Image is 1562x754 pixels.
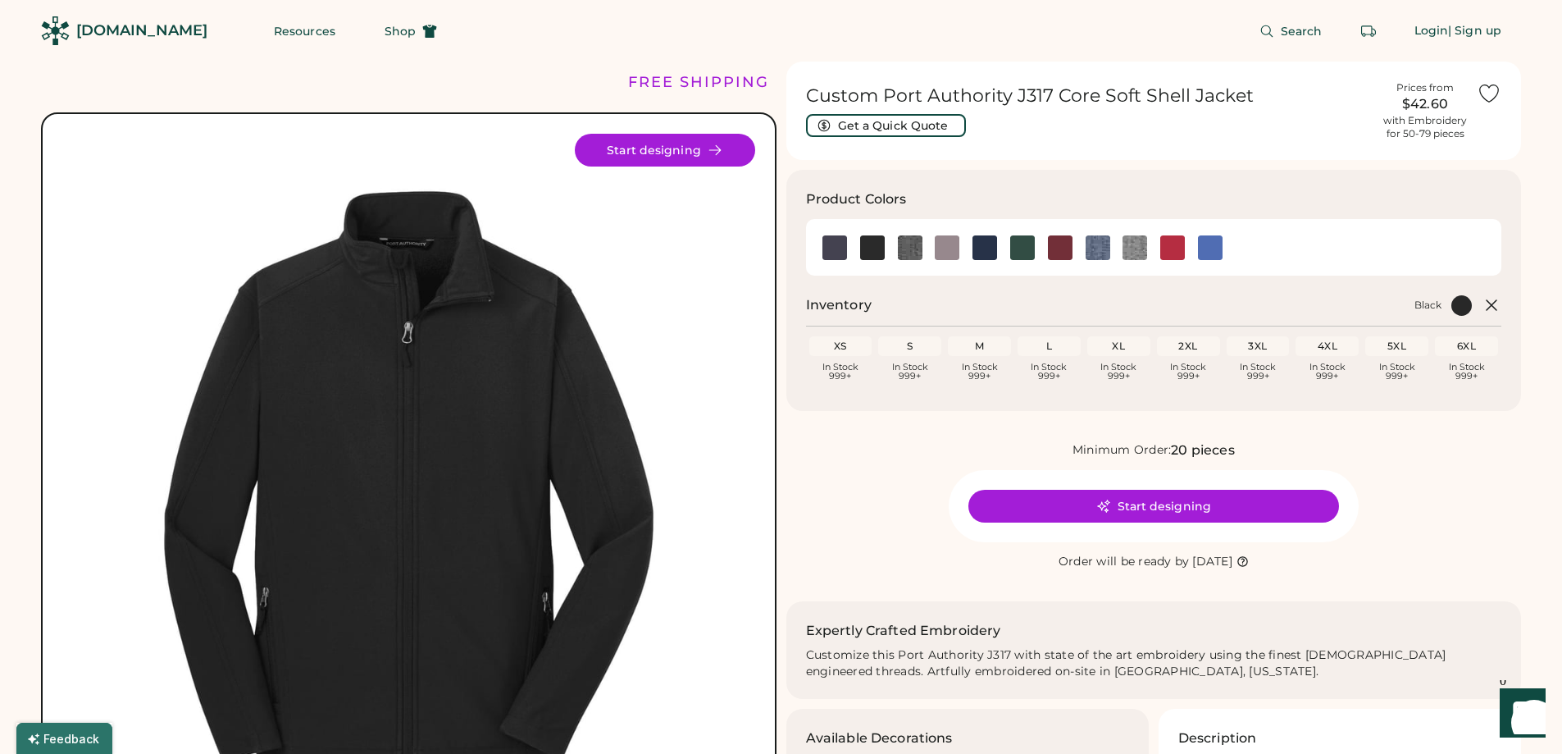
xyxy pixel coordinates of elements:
[968,490,1339,523] button: Start designing
[1021,363,1077,381] div: In Stock 999+
[1396,81,1454,94] div: Prices from
[1160,235,1185,260] img: Rich Red Swatch Image
[1438,340,1495,353] div: 6XL
[813,340,869,353] div: XS
[881,340,938,353] div: S
[1048,235,1072,260] img: Maroon Swatch Image
[972,235,997,260] img: Dress Blue Navy Swatch Image
[1091,340,1147,353] div: XL
[1383,94,1467,114] div: $42.60
[1048,235,1072,260] div: Maroon
[806,621,1001,641] h2: Expertly Crafted Embroidery
[806,647,1502,680] div: Customize this Port Authority J317 with state of the art embroidery using the finest [DEMOGRAPHIC...
[1010,235,1035,260] img: Forest Green Swatch Image
[951,340,1008,353] div: M
[806,190,907,209] h3: Product Colors
[881,363,938,381] div: In Stock 999+
[1281,25,1323,37] span: Search
[1352,15,1385,48] button: Retrieve an order
[76,21,207,41] div: [DOMAIN_NAME]
[822,235,847,260] img: Battleship Grey Swatch Image
[860,235,885,260] div: Black
[1160,363,1217,381] div: In Stock 999+
[1192,554,1232,570] div: [DATE]
[1021,340,1077,353] div: L
[1299,340,1355,353] div: 4XL
[1484,680,1555,751] iframe: Front Chat
[860,235,885,260] img: Black Swatch Image
[1072,442,1172,459] div: Minimum Order:
[254,15,355,48] button: Resources
[898,235,922,260] div: Black Charcoal Heather
[1123,235,1147,260] div: Pearl Grey Heather
[1086,235,1110,260] div: Navy Heather
[1368,340,1425,353] div: 5XL
[1178,729,1257,748] h3: Description
[575,134,755,167] button: Start designing
[1123,235,1147,260] img: Pearl Grey Heather Swatch Image
[1086,235,1110,260] img: Navy Heather Swatch Image
[41,16,70,45] img: Rendered Logo - Screens
[1198,235,1223,260] img: True Royal Swatch Image
[935,235,959,260] div: Deep Smoke
[1059,554,1190,570] div: Order will be ready by
[935,235,959,260] img: Deep Smoke Swatch Image
[813,363,869,381] div: In Stock 999+
[1448,23,1501,39] div: | Sign up
[628,71,769,94] div: FREE SHIPPING
[806,295,872,315] h2: Inventory
[806,85,1374,107] h1: Custom Port Authority J317 Core Soft Shell Jacket
[806,729,953,748] h3: Available Decorations
[1414,299,1441,312] div: Black
[951,363,1008,381] div: In Stock 999+
[1091,363,1147,381] div: In Stock 999+
[1368,363,1425,381] div: In Stock 999+
[1160,340,1217,353] div: 2XL
[1438,363,1495,381] div: In Stock 999+
[1299,363,1355,381] div: In Stock 999+
[1160,235,1185,260] div: Rich Red
[1198,235,1223,260] div: True Royal
[1171,441,1234,460] div: 20 pieces
[1383,114,1467,140] div: with Embroidery for 50-79 pieces
[1414,23,1449,39] div: Login
[1240,15,1342,48] button: Search
[898,235,922,260] img: Black Charcoal Heather Swatch Image
[365,15,457,48] button: Shop
[972,235,997,260] div: Dress Blue Navy
[1010,235,1035,260] div: Forest Green
[806,114,966,137] button: Get a Quick Quote
[1230,340,1286,353] div: 3XL
[385,25,416,37] span: Shop
[1230,363,1286,381] div: In Stock 999+
[822,235,847,260] div: Battleship Grey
